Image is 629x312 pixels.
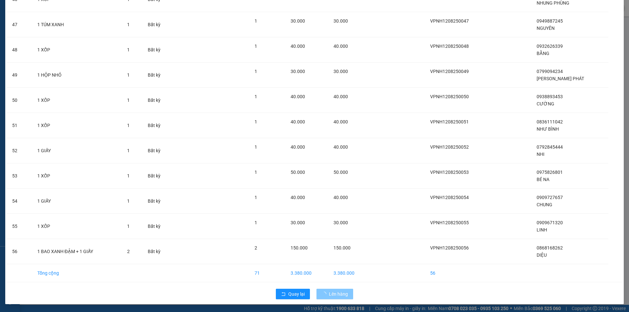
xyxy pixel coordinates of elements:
[537,76,584,81] span: [PERSON_NAME] PHÁT
[255,144,257,150] span: 1
[537,170,563,175] span: 0975826801
[329,290,348,298] span: Lên hàng
[143,239,173,264] td: Bất kỳ
[281,292,286,297] span: rollback
[430,245,469,250] span: VPNH1208250056
[32,12,122,37] td: 1 TÚM XANH
[537,202,552,207] span: CHUNG
[143,88,173,113] td: Bất kỳ
[430,94,469,99] span: VPNH1208250050
[430,220,469,225] span: VPNH1208250055
[32,88,122,113] td: 1 XỐP
[334,195,348,200] span: 40.000
[291,220,305,225] span: 30.000
[127,224,130,229] span: 1
[537,227,547,232] span: LINH
[291,18,305,24] span: 30.000
[537,195,563,200] span: 0909727657
[537,177,549,182] span: BÉ NA
[32,214,122,239] td: 1 XỐP
[316,289,353,299] button: Lên hàng
[288,290,305,298] span: Quay lại
[32,189,122,214] td: 1 GIẤY
[334,94,348,99] span: 40.000
[143,163,173,189] td: Bất kỳ
[143,189,173,214] td: Bất kỳ
[143,63,173,88] td: Bất kỳ
[127,98,130,103] span: 1
[255,18,257,24] span: 1
[537,0,569,6] span: NHUNG PHÙNG
[328,264,370,282] td: 3.380.000
[143,113,173,138] td: Bất kỳ
[537,126,559,132] span: NHƯ BÌNH
[7,63,32,88] td: 49
[255,94,257,99] span: 1
[255,44,257,49] span: 1
[127,198,130,204] span: 1
[255,69,257,74] span: 1
[537,44,563,49] span: 0932626339
[537,119,563,124] span: 0836111042
[255,119,257,124] span: 1
[537,220,563,225] span: 0909671320
[143,138,173,163] td: Bất kỳ
[537,245,563,250] span: 0868168262
[249,264,285,282] td: 71
[7,138,32,163] td: 52
[291,44,305,49] span: 40.000
[127,249,130,254] span: 2
[127,47,130,52] span: 1
[32,37,122,63] td: 1 XỐP
[127,72,130,78] span: 1
[334,245,351,250] span: 150.000
[334,18,348,24] span: 30.000
[291,144,305,150] span: 40.000
[291,245,308,250] span: 150.000
[291,69,305,74] span: 30.000
[7,214,32,239] td: 55
[7,239,32,264] td: 56
[291,119,305,124] span: 40.000
[32,113,122,138] td: 1 XỐP
[334,119,348,124] span: 40.000
[127,173,130,178] span: 1
[32,239,122,264] td: 1 BAO XANH ĐẬM + 1 GIẤY
[430,69,469,74] span: VPNH1208250049
[32,264,122,282] td: Tổng cộng
[7,113,32,138] td: 51
[334,170,348,175] span: 50.000
[430,170,469,175] span: VPNH1208250053
[143,37,173,63] td: Bất kỳ
[32,163,122,189] td: 1 XỐP
[430,119,469,124] span: VPNH1208250051
[430,18,469,24] span: VPNH1208250047
[32,138,122,163] td: 1 GIẤY
[537,18,563,24] span: 0949887245
[537,152,544,157] span: NHI
[537,144,563,150] span: 0792845444
[537,252,547,258] span: DIỆU
[127,123,130,128] span: 1
[276,289,310,299] button: rollbackQuay lại
[430,144,469,150] span: VPNH1208250052
[7,12,32,37] td: 47
[32,63,122,88] td: 1 HỘP NHỎ
[334,144,348,150] span: 40.000
[127,22,130,27] span: 1
[7,163,32,189] td: 53
[537,51,549,56] span: BẰNG
[127,148,130,153] span: 1
[291,195,305,200] span: 40.000
[291,170,305,175] span: 50.000
[334,69,348,74] span: 30.000
[143,12,173,37] td: Bất kỳ
[7,37,32,63] td: 48
[537,94,563,99] span: 0938893453
[255,245,257,250] span: 2
[291,94,305,99] span: 40.000
[255,220,257,225] span: 1
[537,101,554,106] span: CƯỜNG
[255,170,257,175] span: 1
[334,220,348,225] span: 30.000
